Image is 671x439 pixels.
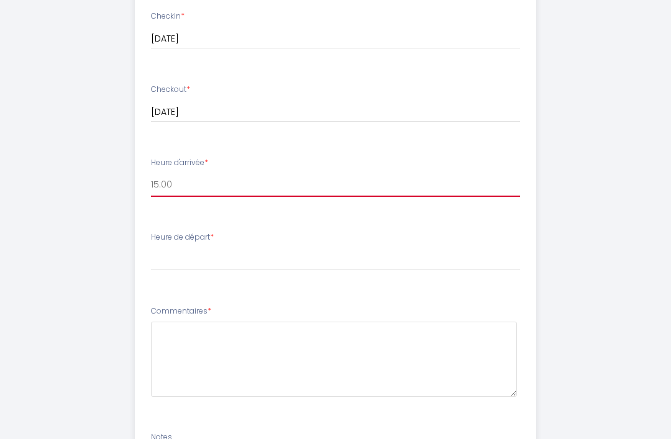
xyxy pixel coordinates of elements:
label: Heure de départ [151,232,214,243]
label: Heure d'arrivée [151,157,208,169]
label: Commentaires [151,305,211,317]
label: Checkin [151,11,185,22]
label: Checkout [151,84,190,96]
